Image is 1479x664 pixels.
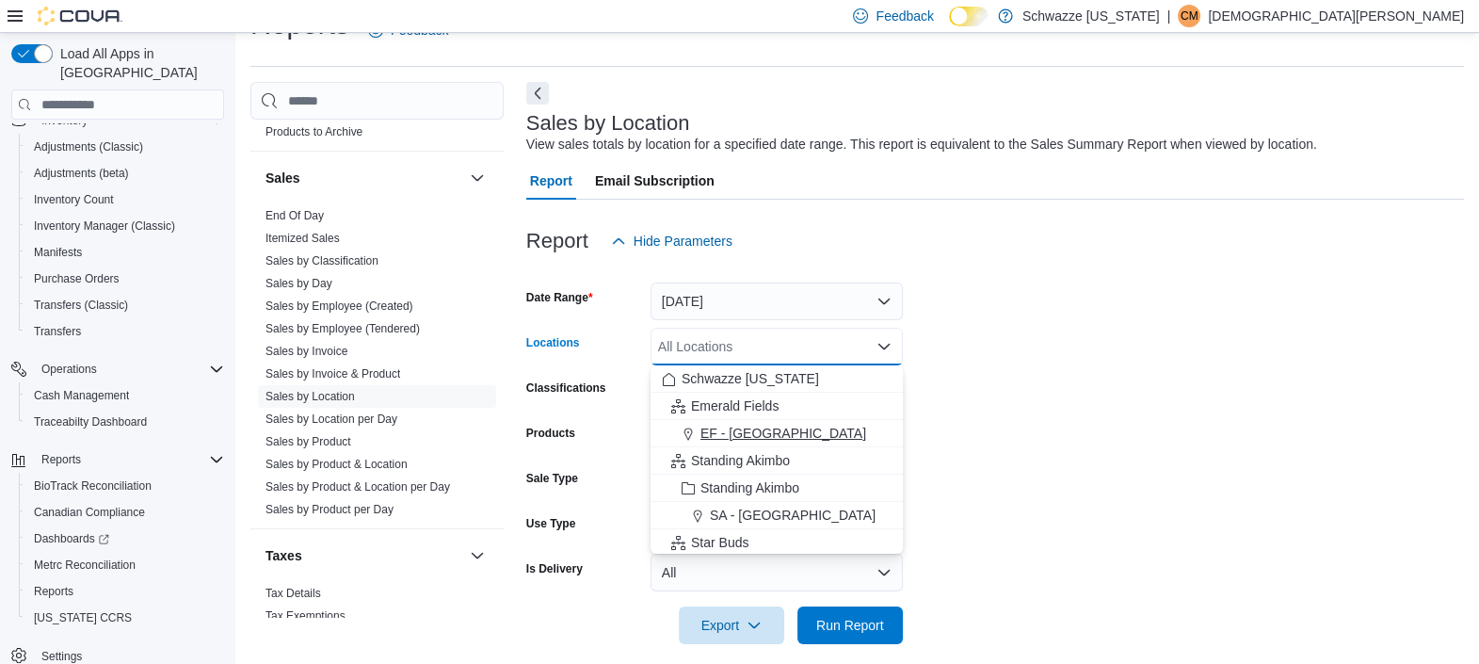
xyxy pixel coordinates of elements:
label: Date Range [526,290,593,305]
span: Sales by Product [265,434,351,449]
a: Reports [26,580,81,603]
span: Sales by Invoice [265,344,347,359]
span: Star Buds [691,533,748,552]
span: Traceabilty Dashboard [26,411,224,433]
span: Dark Mode [949,26,950,27]
span: Email Subscription [595,162,715,200]
button: Taxes [265,546,462,565]
button: [DATE] [651,283,903,320]
p: Schwazze [US_STATE] [1022,5,1160,27]
button: Close list of options [876,339,892,354]
span: Schwazze [US_STATE] [682,369,819,388]
label: Classifications [526,381,606,396]
span: Standing Akimbo [700,478,799,497]
a: Transfers [26,320,88,343]
label: Products [526,426,575,441]
button: Standing Akimbo [651,447,903,475]
label: Is Delivery [526,561,583,576]
button: Export [679,607,784,644]
button: Reports [19,578,232,605]
div: Sales [250,204,504,528]
span: BioTrack Reconciliation [34,478,152,494]
div: Christian Mueller [1178,5,1200,27]
span: Reports [34,448,224,471]
button: Operations [34,358,104,381]
span: Canadian Compliance [26,501,224,524]
button: Reports [4,446,232,473]
button: Adjustments (Classic) [19,134,232,160]
a: Adjustments (Classic) [26,136,151,158]
a: Sales by Employee (Tendered) [265,322,420,335]
span: Canadian Compliance [34,505,145,520]
span: Purchase Orders [26,267,224,290]
span: Cash Management [26,384,224,407]
a: Sales by Employee (Created) [265,300,413,313]
span: Transfers [34,324,81,339]
span: Traceabilty Dashboard [34,414,147,429]
span: Metrc Reconciliation [26,554,224,576]
button: Standing Akimbo [651,475,903,502]
span: Adjustments (Classic) [34,139,143,154]
span: Products to Archive [265,124,362,139]
a: [US_STATE] CCRS [26,607,139,629]
span: Metrc Reconciliation [34,558,136,573]
span: Load All Apps in [GEOGRAPHIC_DATA] [53,44,224,82]
h3: Taxes [265,546,302,565]
span: Reports [26,580,224,603]
button: EF - [GEOGRAPHIC_DATA] [651,420,903,447]
button: Manifests [19,239,232,266]
a: Sales by Product & Location per Day [265,480,450,494]
button: Transfers [19,318,232,345]
button: All [651,554,903,591]
a: Inventory Manager (Classic) [26,215,183,237]
button: Operations [4,356,232,382]
p: | [1167,5,1171,27]
a: Metrc Reconciliation [26,554,143,576]
button: Schwazze [US_STATE] [651,365,903,393]
p: [DEMOGRAPHIC_DATA][PERSON_NAME] [1208,5,1464,27]
span: Tax Exemptions [265,608,346,624]
span: Manifests [34,245,82,260]
span: Sales by Location [265,389,355,404]
span: Transfers (Classic) [26,294,224,316]
button: Run Report [797,607,903,644]
span: SA - [GEOGRAPHIC_DATA] [710,506,876,525]
button: BioTrack Reconciliation [19,473,232,499]
button: Taxes [466,544,489,567]
span: [US_STATE] CCRS [34,610,132,625]
span: Run Report [816,616,884,635]
a: Adjustments (beta) [26,162,137,185]
input: Dark Mode [949,7,989,26]
button: Sales [466,167,489,189]
span: Standing Akimbo [691,451,790,470]
span: Washington CCRS [26,607,224,629]
a: Sales by Classification [265,254,378,267]
span: Report [530,162,572,200]
a: Itemized Sales [265,232,340,245]
img: Cova [38,7,122,25]
span: Adjustments (Classic) [26,136,224,158]
button: Sales [265,169,462,187]
span: Transfers (Classic) [34,298,128,313]
span: BioTrack Reconciliation [26,475,224,497]
span: Sales by Day [265,276,332,291]
span: Sales by Product & Location [265,457,408,472]
a: Sales by Invoice & Product [265,367,400,381]
button: Next [526,82,549,105]
button: Adjustments (beta) [19,160,232,186]
span: Adjustments (beta) [34,166,129,181]
span: Hide Parameters [634,232,732,251]
button: Traceabilty Dashboard [19,409,232,435]
label: Sale Type [526,471,578,486]
button: Purchase Orders [19,266,232,292]
a: Products to Archive [265,125,362,138]
a: BioTrack Reconciliation [26,475,159,497]
span: EF - [GEOGRAPHIC_DATA] [700,424,866,443]
span: Emerald Fields [691,397,779,415]
span: Operations [34,358,224,381]
div: View sales totals by location for a specified date range. This report is equivalent to the Sales ... [526,135,1317,154]
button: Emerald Fields [651,393,903,420]
span: End Of Day [265,208,324,223]
span: Sales by Invoice & Product [265,366,400,381]
span: Inventory Count [26,188,224,211]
